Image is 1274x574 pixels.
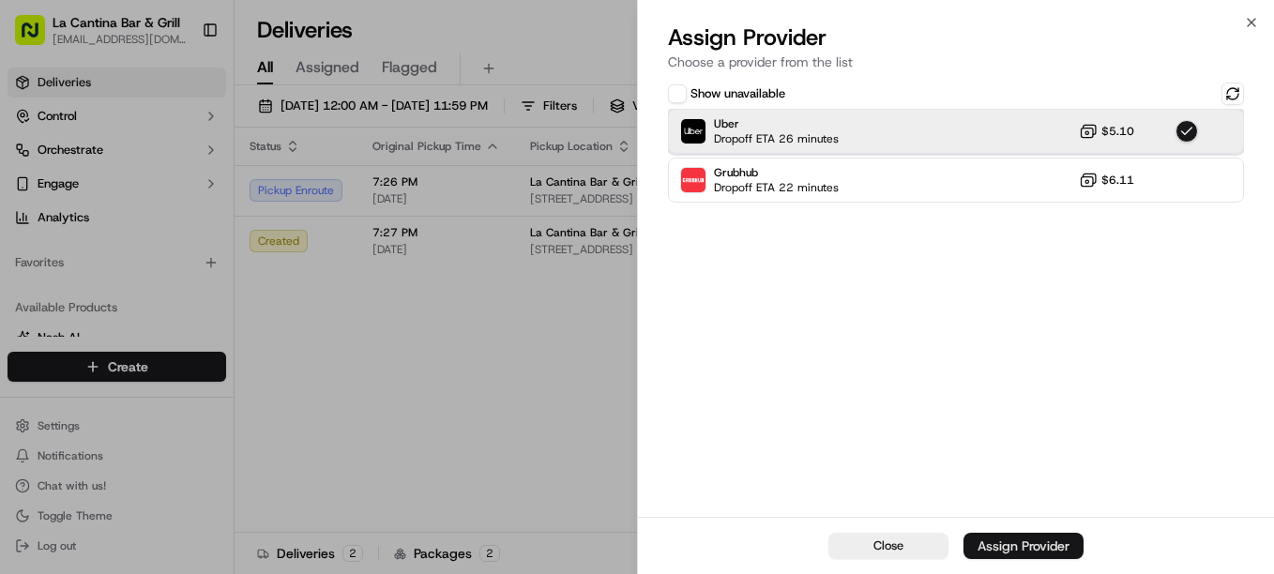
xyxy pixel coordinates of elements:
span: Uber [714,116,839,131]
img: 1736555255976-a54dd68f-1ca7-489b-9aae-adbdc363a1c4 [38,342,53,357]
span: [DATE] [166,341,205,356]
img: 1736555255976-a54dd68f-1ca7-489b-9aae-adbdc363a1c4 [19,179,53,213]
button: See all [291,240,341,263]
input: Got a question? Start typing here... [49,121,338,141]
button: $6.11 [1079,171,1134,189]
span: Grubhub [714,165,839,180]
label: Show unavailable [690,85,785,102]
div: 📗 [19,421,34,436]
span: Knowledge Base [38,419,144,438]
p: Choose a provider from the list [668,53,1244,71]
div: Past conversations [19,244,126,259]
h2: Assign Provider [668,23,1244,53]
button: $5.10 [1079,122,1134,141]
img: Nash [19,19,56,56]
span: [PERSON_NAME] [58,341,152,356]
div: We're available if you need us! [84,198,258,213]
button: Assign Provider [963,533,1084,559]
span: Close [873,537,903,554]
img: Grubhub [681,168,705,192]
button: Start new chat [319,185,341,207]
a: 💻API Documentation [151,412,309,446]
span: Regen Pajulas [58,291,137,306]
div: Start new chat [84,179,308,198]
img: Masood Aslam [19,324,49,354]
img: Regen Pajulas [19,273,49,303]
span: $5.10 [1101,124,1134,139]
span: [DATE] [151,291,190,306]
span: Dropoff ETA 22 minutes [714,180,839,195]
a: Powered byPylon [132,434,227,449]
img: Uber [681,119,705,143]
span: • [141,291,147,306]
img: 1736555255976-a54dd68f-1ca7-489b-9aae-adbdc363a1c4 [38,292,53,307]
p: Welcome 👋 [19,75,341,105]
span: Dropoff ETA 26 minutes [714,131,839,146]
a: 📗Knowledge Base [11,412,151,446]
div: 💻 [159,421,174,436]
div: Assign Provider [978,536,1069,555]
span: $6.11 [1101,173,1134,188]
button: Close [828,533,948,559]
span: Pylon [187,435,227,449]
span: • [156,341,162,356]
span: API Documentation [177,419,301,438]
img: 9188753566659_6852d8bf1fb38e338040_72.png [39,179,73,213]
